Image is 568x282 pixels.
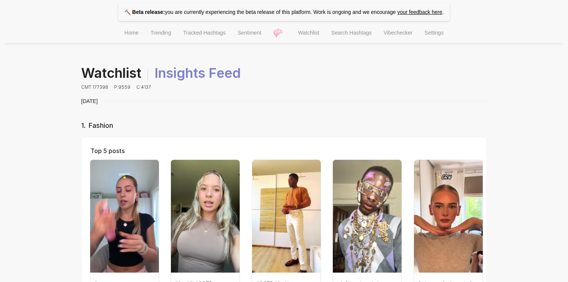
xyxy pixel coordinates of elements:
[384,30,412,36] span: Vibechecker
[81,65,241,81] span: Watchlist
[424,30,444,36] span: Settings
[90,160,159,273] img: Top post thumbnail
[397,9,442,15] a: your feedback here
[118,3,450,21] p: you are currently experiencing the beta release of this platform. Work is ongoing and we encourage .
[136,84,151,91] span: C: 4137
[151,30,171,36] span: Trending
[81,121,86,129] span: 1 .
[414,160,483,273] img: Top post thumbnail
[252,160,321,273] img: Top post thumbnail
[81,97,103,105] span: [DATE]
[238,30,261,36] span: Sentiment
[183,30,225,36] span: Tracked Hashtags
[81,84,108,91] span: CMT: 177398
[331,30,372,36] span: Search Hashtags
[91,147,125,155] span: Top 5 posts
[124,9,165,15] strong: 🔨 Beta release:
[124,30,138,36] span: Home
[114,84,130,91] span: P: 9559
[89,121,113,129] span: Fashion
[154,65,241,81] span: Insights Feed
[298,30,319,36] span: Watchlist
[333,160,402,273] img: Top post thumbnail
[171,160,240,273] img: Top post thumbnail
